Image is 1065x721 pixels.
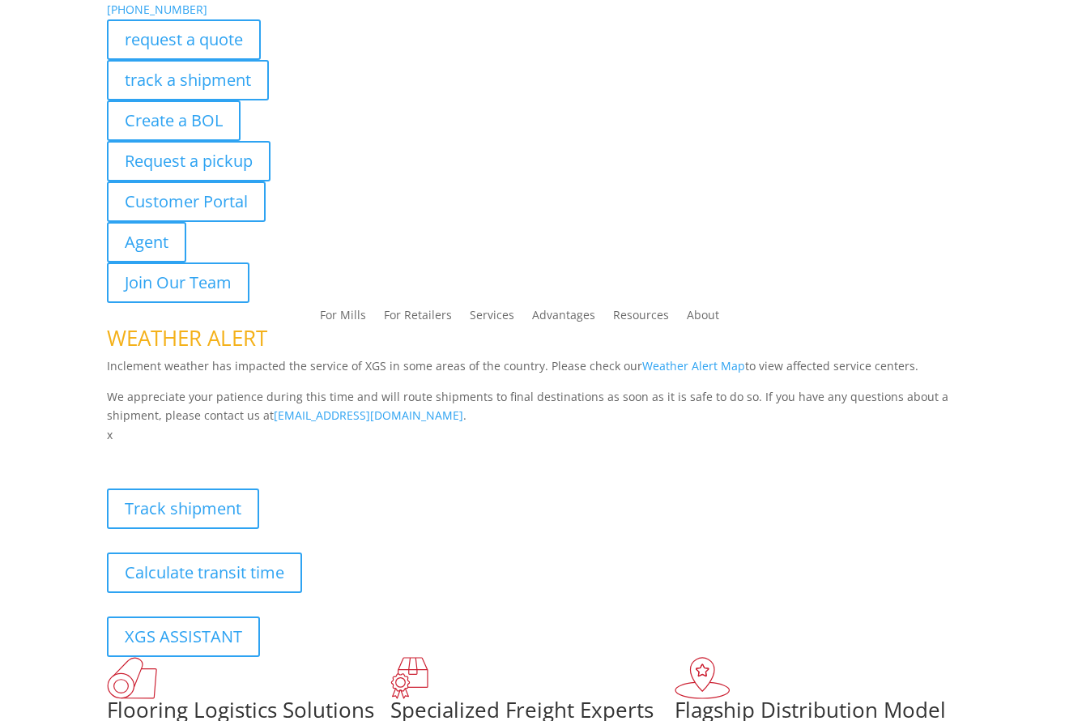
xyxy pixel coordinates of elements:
[390,657,428,699] img: xgs-icon-focused-on-flooring-red
[384,309,452,327] a: For Retailers
[107,141,271,181] a: Request a pickup
[642,358,745,373] a: Weather Alert Map
[107,657,157,699] img: xgs-icon-total-supply-chain-intelligence-red
[675,657,731,699] img: xgs-icon-flagship-distribution-model-red
[107,323,267,352] span: WEATHER ALERT
[107,262,249,303] a: Join Our Team
[107,488,259,529] a: Track shipment
[107,222,186,262] a: Agent
[107,356,959,387] p: Inclement weather has impacted the service of XGS in some areas of the country. Please check our ...
[107,19,261,60] a: request a quote
[470,309,514,327] a: Services
[107,552,302,593] a: Calculate transit time
[107,387,959,426] p: We appreciate your patience during this time and will route shipments to final destinations as so...
[687,309,719,327] a: About
[107,181,266,222] a: Customer Portal
[107,2,207,17] a: [PHONE_NUMBER]
[532,309,595,327] a: Advantages
[613,309,669,327] a: Resources
[274,407,463,423] a: [EMAIL_ADDRESS][DOMAIN_NAME]
[320,309,366,327] a: For Mills
[107,616,260,657] a: XGS ASSISTANT
[107,425,959,445] p: x
[107,447,468,463] b: Visibility, transparency, and control for your entire supply chain.
[107,60,269,100] a: track a shipment
[107,100,241,141] a: Create a BOL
